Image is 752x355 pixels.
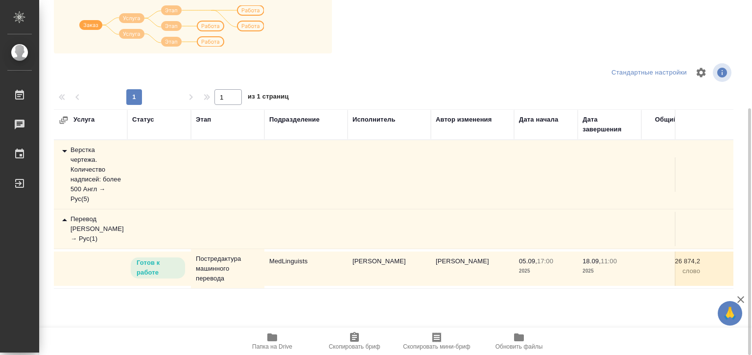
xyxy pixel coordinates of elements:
[348,252,431,286] td: [PERSON_NAME]
[519,257,537,265] p: 05.09,
[478,328,560,355] button: Обновить файлы
[403,343,470,350] span: Скопировать мини-бриф
[646,266,700,276] p: слово
[248,91,289,105] span: из 1 страниц
[583,266,636,276] p: 2025
[396,328,478,355] button: Скопировать мини-бриф
[583,257,601,265] p: 18.09,
[722,303,738,324] span: 🙏
[59,145,122,204] div: Верстка чертежа. Количество надписей: более 500 Англ → Рус ( 5 )
[519,115,558,125] div: Дата начала
[252,343,292,350] span: Папка на Drive
[609,65,689,80] div: split button
[329,343,380,350] span: Скопировать бриф
[352,115,396,125] div: Исполнитель
[269,115,320,125] div: Подразделение
[264,252,348,286] td: MedLinguists
[196,115,211,125] div: Этап
[583,115,636,134] div: Дата завершения
[646,256,700,266] p: 26 874,2
[231,328,313,355] button: Папка на Drive
[601,257,617,265] p: 11:00
[689,61,713,84] span: Настроить таблицу
[59,115,69,125] button: Развернуть
[59,115,157,125] div: Услуга
[718,301,742,326] button: 🙏
[495,343,543,350] span: Обновить файлы
[137,258,179,278] p: Готов к работе
[537,257,553,265] p: 17:00
[59,214,122,244] div: Перевод [PERSON_NAME] → Рус ( 1 )
[196,254,259,283] p: Постредактура машинного перевода
[313,328,396,355] button: Скопировать бриф
[132,115,154,125] div: Статус
[655,115,700,125] div: Общий объем
[713,63,733,82] span: Посмотреть информацию
[436,115,492,125] div: Автор изменения
[431,252,514,286] td: [PERSON_NAME]
[519,266,573,276] p: 2025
